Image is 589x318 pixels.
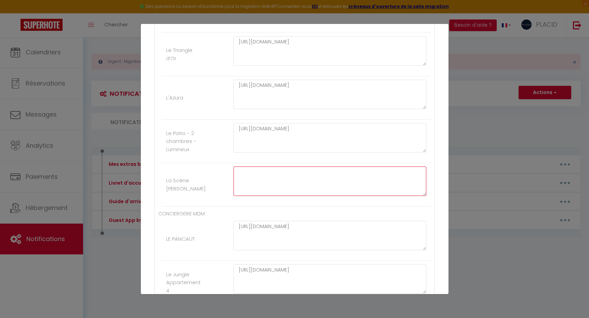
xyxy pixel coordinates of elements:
[166,176,206,193] label: La Scène [PERSON_NAME]
[166,46,202,62] label: Le Triangle d’Or
[166,235,195,243] label: LE PANCAUT
[166,129,202,154] label: Le Patio - 2 chambres - Lumineux
[166,270,202,295] label: Le Jungle Appartement 4
[5,3,26,23] button: Ouvrir le widget de chat LiveChat
[158,210,205,217] label: CONCIERGERIE MDM
[166,94,183,102] label: L'Azura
